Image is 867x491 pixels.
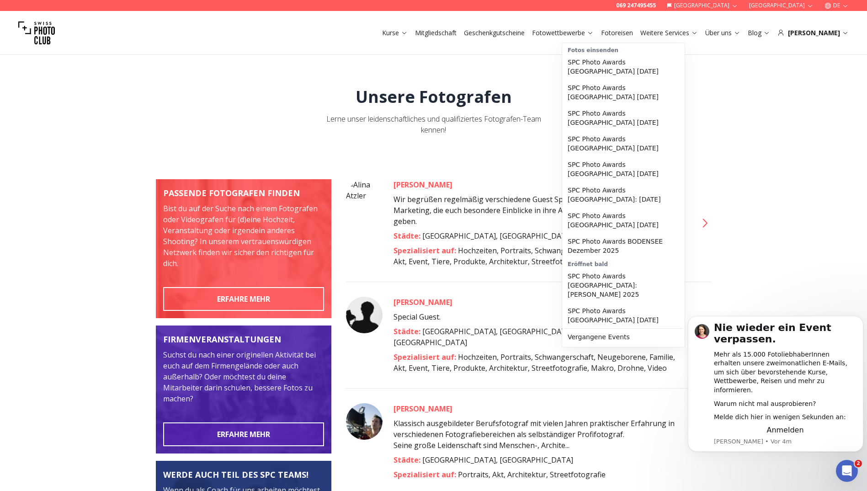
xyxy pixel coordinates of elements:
img: Meet the team [156,179,331,318]
span: Bist du auf der Suche nach einem Fotografen oder Videografen für (d)eine Hochzeit, Veranstaltung ... [163,203,318,268]
a: [PERSON_NAME] [394,403,686,414]
div: WERDE AUCH TEIL DES SPC TEAMS! [163,468,324,481]
a: SPC Photo Awards [GEOGRAPHIC_DATA]: [PERSON_NAME] 2025 [564,268,683,303]
span: Städte : [394,326,422,336]
button: Kurse [378,27,411,39]
button: Fotoreisen [597,27,637,39]
a: Kurse [382,28,408,37]
span: Städte : [394,455,422,465]
a: SPC Photo Awards [GEOGRAPHIC_DATA]: [DATE] [564,182,683,208]
div: [GEOGRAPHIC_DATA], [GEOGRAPHIC_DATA] [394,454,686,465]
a: SPC Photo Awards [GEOGRAPHIC_DATA] [DATE] [564,303,683,328]
a: [PERSON_NAME] [394,179,686,190]
div: Fotos einsenden [564,45,683,54]
img: Swiss photo club [18,15,55,51]
iframe: Intercom live chat [836,460,858,482]
a: Vergangene Events [564,329,683,345]
span: Spezialisiert auf : [394,245,458,256]
a: Geschenkgutscheine [464,28,525,37]
div: Eröffnet bald [564,259,683,268]
a: Fotoreisen [601,28,633,37]
span: 2 [855,460,862,467]
button: Geschenkgutscheine [460,27,528,39]
a: Blog [748,28,770,37]
a: Meet the teamPASSENDE FOTOGRAFEN FINDENBist du auf der Suche nach einem Fotografen oder Videograf... [156,179,331,318]
a: 069 247495455 [616,2,656,9]
span: Lerne unser leidenschaftliches und qualifiziertes Fotografen-Team kennen! [326,114,541,135]
iframe: Intercom notifications Nachricht [684,311,867,466]
div: [GEOGRAPHIC_DATA], [GEOGRAPHIC_DATA] [394,230,686,241]
img: Meet the team [156,326,331,454]
a: Weitere Services [640,28,698,37]
a: SPC Photo Awards [GEOGRAPHIC_DATA] [DATE] [564,131,683,156]
p: Wir begrüßen regelmäßig verschiedene Guest Speaker rund um Fotografie und Marketing, die euch bes... [394,194,686,227]
button: Mitgliedschaft [411,27,460,39]
p: Seine große Leidenschaft sind Menschen-, Archite... [394,440,686,451]
div: [PERSON_NAME] [777,28,849,37]
a: [PERSON_NAME] [394,297,686,308]
button: ERFAHRE MEHR [163,422,324,446]
a: SPC Photo Awards [GEOGRAPHIC_DATA] [DATE] [564,80,683,105]
img: Andreas GÖRß [346,297,383,333]
a: SPC Photo Awards [GEOGRAPHIC_DATA] [DATE] [564,105,683,131]
span: Spezialisiert auf : [394,352,458,362]
span: Spezialisiert auf : [394,470,458,480]
p: Special Guest. [394,311,686,322]
button: Fotowettbewerbe [528,27,597,39]
img: Chris Kister [346,403,383,440]
p: Klassisch ausgebildeter Berufsfotograf mit vielen Jahren praktischer Erfahrung in verschiedenen F... [394,418,686,440]
a: Meet the teamFIRMENVERANSTALTUNGENSuchst du nach einer originellen Aktivität bei euch auf dem Fir... [156,326,331,454]
div: Hochzeiten, Portraits, Schwangerschaft, Neugeborene, Familie, Akt, Event, Tiere, Produkte, Archit... [394,245,686,267]
a: SPC Photo Awards [GEOGRAPHIC_DATA] [DATE] [564,208,683,233]
a: Mitgliedschaft [415,28,457,37]
a: Über uns [705,28,740,37]
div: PASSENDE FOTOGRAFEN FINDEN [163,187,324,199]
button: Über uns [702,27,744,39]
button: ERFAHRE MEHR [163,287,324,311]
div: FIRMENVERANSTALTUNGEN [163,333,324,346]
a: Fotowettbewerbe [532,28,594,37]
img: Alina Atzler [346,179,383,216]
span: Suchst du nach einer originellen Aktivität bei euch auf dem Firmengelände oder auch außerhalb? Od... [163,350,316,404]
div: [GEOGRAPHIC_DATA], [GEOGRAPHIC_DATA], [GEOGRAPHIC_DATA], [GEOGRAPHIC_DATA] [394,326,686,348]
a: SPC Photo Awards [GEOGRAPHIC_DATA] [DATE] [564,54,683,80]
div: Hochzeiten, Portraits, Schwangerschaft, Neugeborene, Familie, Akt, Event, Tiere, Produkte, Archit... [394,352,686,374]
div: Portraits, Akt, Architektur, Streetfotografie [394,469,686,480]
h1: Unsere Fotografen [356,88,512,106]
a: SPC Photo Awards BODENSEE Dezember 2025 [564,233,683,259]
span: Städte : [394,231,422,241]
button: Weitere Services [637,27,702,39]
a: SPC Photo Awards [GEOGRAPHIC_DATA] [DATE] [564,156,683,182]
button: Blog [744,27,774,39]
